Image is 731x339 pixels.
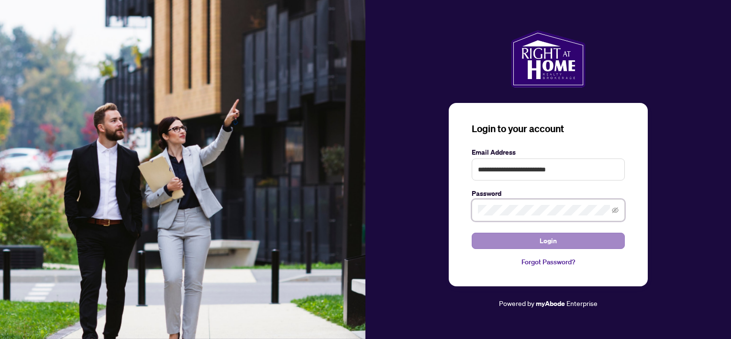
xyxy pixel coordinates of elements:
img: ma-logo [511,30,585,88]
span: Powered by [499,299,534,307]
span: eye-invisible [612,207,619,214]
a: Forgot Password? [472,257,625,267]
span: Login [540,233,557,249]
label: Password [472,188,625,199]
a: myAbode [536,298,565,309]
h3: Login to your account [472,122,625,136]
button: Login [472,233,625,249]
span: Enterprise [566,299,598,307]
label: Email Address [472,147,625,158]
